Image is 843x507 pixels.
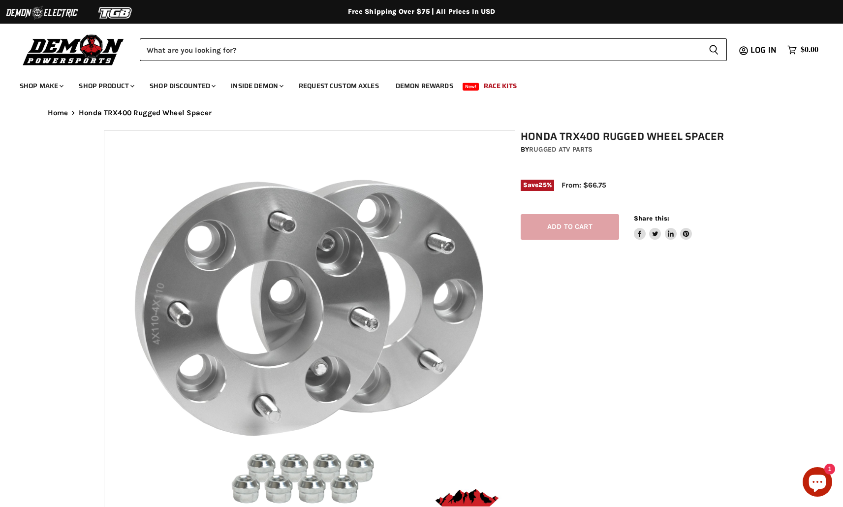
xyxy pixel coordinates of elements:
div: by [521,144,745,155]
a: Shop Make [12,76,69,96]
h1: Honda TRX400 Rugged Wheel Spacer [521,130,745,143]
img: Demon Powersports [20,32,127,67]
span: New! [463,83,479,91]
a: Race Kits [476,76,524,96]
a: Shop Product [71,76,140,96]
inbox-online-store-chat: Shopify online store chat [800,467,835,499]
a: Demon Rewards [388,76,461,96]
img: Demon Electric Logo 2 [5,3,79,22]
button: Search [701,38,727,61]
span: Share this: [634,215,669,222]
a: Log in [746,46,782,55]
span: $0.00 [801,45,818,55]
span: Honda TRX400 Rugged Wheel Spacer [79,109,212,117]
ul: Main menu [12,72,816,96]
a: Rugged ATV Parts [529,145,593,154]
a: Request Custom Axles [291,76,386,96]
span: Log in [750,44,777,56]
span: Save % [521,180,554,190]
a: Shop Discounted [142,76,221,96]
span: 25 [538,181,546,189]
a: Inside Demon [223,76,289,96]
aside: Share this: [634,214,692,240]
a: $0.00 [782,43,823,57]
form: Product [140,38,727,61]
nav: Breadcrumbs [28,109,815,117]
div: Free Shipping Over $75 | All Prices In USD [28,7,815,16]
img: TGB Logo 2 [79,3,153,22]
a: Home [48,109,68,117]
span: From: $66.75 [562,181,606,190]
input: Search [140,38,701,61]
